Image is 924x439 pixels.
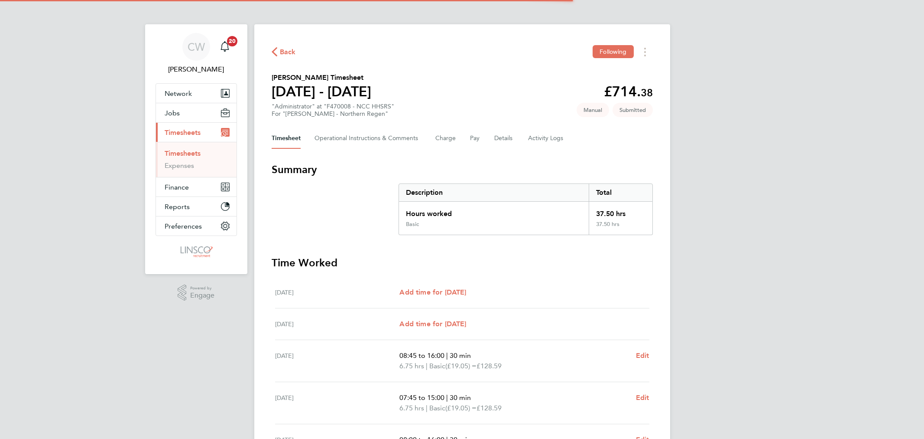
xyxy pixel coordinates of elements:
span: 08:45 to 16:00 [399,351,444,360]
h2: [PERSON_NAME] Timesheet [272,72,371,83]
button: Back [272,46,296,57]
button: Details [494,128,514,149]
span: Following [600,48,626,56]
a: 20 [216,33,233,61]
div: Summary [399,183,653,235]
a: Add time for [DATE] [399,319,466,329]
button: Preferences [156,216,237,236]
div: [DATE] [275,393,400,413]
a: Add time for [DATE] [399,287,466,298]
a: Expenses [165,161,194,170]
button: Activity Logs [528,128,564,149]
h1: [DATE] - [DATE] [272,83,371,100]
button: Network [156,84,237,103]
h3: Time Worked [272,256,653,270]
button: Finance [156,177,237,197]
span: Chloe Whittall [156,64,237,75]
span: | [446,393,448,402]
span: This timesheet is Submitted. [613,103,653,117]
span: 38 [641,86,653,99]
div: "Administrator" at "F470008 - NCC HHSRS" [272,103,394,118]
button: Timesheet [272,128,301,149]
a: Edit [636,351,649,361]
span: Engage [190,292,214,299]
span: £128.59 [477,362,502,370]
button: Jobs [156,103,237,122]
span: | [426,404,428,412]
span: 30 min [450,393,471,402]
div: [DATE] [275,319,400,329]
span: 6.75 hrs [399,362,424,370]
span: (£19.05) = [445,362,477,370]
div: Basic [406,221,419,228]
span: 30 min [450,351,471,360]
span: Basic [429,361,445,371]
button: Timesheets [156,123,237,142]
button: Charge [435,128,456,149]
span: Preferences [165,222,202,230]
span: Jobs [165,109,180,117]
span: Network [165,89,192,98]
span: 07:45 to 15:00 [399,393,444,402]
div: Total [589,184,652,201]
span: Powered by [190,285,214,292]
span: (£19.05) = [445,404,477,412]
span: £128.59 [477,404,502,412]
span: 20 [227,36,237,46]
div: [DATE] [275,351,400,371]
div: [DATE] [275,287,400,298]
span: | [426,362,428,370]
div: 37.50 hrs [589,221,652,235]
span: Add time for [DATE] [399,320,466,328]
div: Description [399,184,589,201]
span: CW [188,41,205,52]
h3: Summary [272,163,653,177]
div: Timesheets [156,142,237,177]
div: 37.50 hrs [589,202,652,221]
span: This timesheet was manually created. [577,103,609,117]
div: Hours worked [399,202,589,221]
span: 6.75 hrs [399,404,424,412]
nav: Main navigation [145,24,247,274]
span: Back [280,47,296,57]
a: Timesheets [165,149,201,157]
a: CW[PERSON_NAME] [156,33,237,75]
img: linsco-logo-retina.png [178,245,214,259]
div: For "[PERSON_NAME] - Northern Regen" [272,110,394,118]
button: Pay [470,128,480,149]
button: Reports [156,197,237,216]
span: Add time for [DATE] [399,288,466,296]
a: Go to home page [156,245,237,259]
a: Powered byEngage [178,285,214,301]
span: Reports [165,203,190,211]
span: | [446,351,448,360]
span: Finance [165,183,189,191]
span: Edit [636,393,649,402]
button: Timesheets Menu [637,45,653,59]
span: Timesheets [165,128,201,137]
button: Operational Instructions & Comments [314,128,421,149]
button: Following [593,45,633,58]
span: Edit [636,351,649,360]
app-decimal: £714. [604,83,653,100]
span: Basic [429,403,445,413]
a: Edit [636,393,649,403]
